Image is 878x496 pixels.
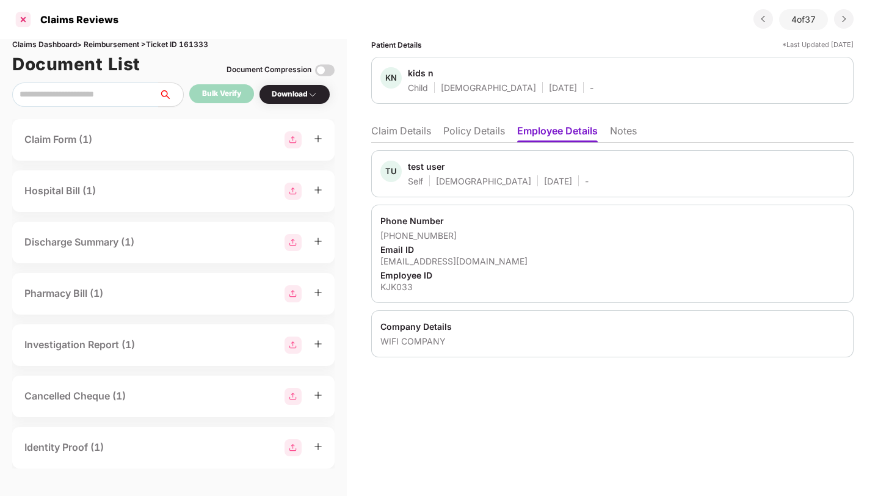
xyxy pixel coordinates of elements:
div: 4 of 37 [779,9,828,30]
div: Claims Dashboard > Reimbursement > Ticket ID 161333 [12,39,335,51]
span: plus [314,288,322,297]
div: [DEMOGRAPHIC_DATA] [436,175,531,187]
img: svg+xml;base64,PHN2ZyBpZD0iR3JvdXBfMjg4MTMiIGRhdGEtbmFtZT0iR3JvdXAgMjg4MTMiIHhtbG5zPSJodHRwOi8vd3... [285,337,302,354]
div: Email ID [380,244,844,255]
img: svg+xml;base64,PHN2ZyBpZD0iRHJvcGRvd24tMzJ4MzIiIHhtbG5zPSJodHRwOi8vd3d3LnczLm9yZy8yMDAwL3N2ZyIgd2... [308,90,317,100]
div: Download [272,89,317,100]
div: [PHONE_NUMBER] [380,230,844,241]
button: search [158,82,184,107]
div: Child [408,82,428,93]
span: plus [314,391,322,399]
span: plus [314,442,322,451]
div: Cancelled Cheque (1) [24,388,126,404]
img: svg+xml;base64,PHN2ZyBpZD0iR3JvdXBfMjg4MTMiIGRhdGEtbmFtZT0iR3JvdXAgMjg4MTMiIHhtbG5zPSJodHRwOi8vd3... [285,183,302,200]
div: - [585,175,589,187]
span: plus [314,340,322,348]
li: Policy Details [443,125,505,142]
div: Pharmacy Bill (1) [24,286,103,301]
div: Company Details [380,321,844,332]
li: Employee Details [517,125,598,142]
div: Phone Number [380,215,844,227]
div: Investigation Report (1) [24,337,135,352]
div: Self [408,175,423,187]
span: plus [314,134,322,143]
img: svg+xml;base64,PHN2ZyBpZD0iR3JvdXBfMjg4MTMiIGRhdGEtbmFtZT0iR3JvdXAgMjg4MTMiIHhtbG5zPSJodHRwOi8vd3... [285,439,302,456]
div: Bulk Verify [202,88,241,100]
div: KJK033 [380,281,844,293]
div: [DATE] [544,175,572,187]
div: [DEMOGRAPHIC_DATA] [441,82,536,93]
li: Claim Details [371,125,431,142]
div: Identity Proof (1) [24,440,104,455]
div: TU [380,161,402,182]
span: search [158,90,183,100]
li: Notes [610,125,637,142]
div: test user [408,161,445,172]
div: *Last Updated [DATE] [782,39,854,51]
img: svg+xml;base64,PHN2ZyBpZD0iR3JvdXBfMjg4MTMiIGRhdGEtbmFtZT0iR3JvdXAgMjg4MTMiIHhtbG5zPSJodHRwOi8vd3... [285,285,302,302]
img: svg+xml;base64,PHN2ZyBpZD0iR3JvdXBfMjg4MTMiIGRhdGEtbmFtZT0iR3JvdXAgMjg4MTMiIHhtbG5zPSJodHRwOi8vd3... [285,131,302,148]
img: svg+xml;base64,PHN2ZyBpZD0iRHJvcGRvd24tMzJ4MzIiIHhtbG5zPSJodHRwOi8vd3d3LnczLm9yZy8yMDAwL3N2ZyIgd2... [758,14,768,24]
div: - [590,82,593,93]
div: Claims Reviews [33,13,118,26]
div: Claim Form (1) [24,132,92,147]
div: [EMAIL_ADDRESS][DOMAIN_NAME] [380,255,844,267]
img: svg+xml;base64,PHN2ZyBpZD0iR3JvdXBfMjg4MTMiIGRhdGEtbmFtZT0iR3JvdXAgMjg4MTMiIHhtbG5zPSJodHRwOi8vd3... [285,388,302,405]
img: svg+xml;base64,PHN2ZyBpZD0iR3JvdXBfMjg4MTMiIGRhdGEtbmFtZT0iR3JvdXAgMjg4MTMiIHhtbG5zPSJodHRwOi8vd3... [285,234,302,251]
div: Hospital Bill (1) [24,183,96,199]
h1: Document List [12,51,140,78]
div: kids n [408,67,434,79]
span: plus [314,186,322,194]
div: [DATE] [549,82,577,93]
div: WIFI COMPANY [380,335,844,347]
div: Patient Details [371,39,422,51]
div: Document Compression [227,64,311,76]
div: Discharge Summary (1) [24,235,134,250]
div: Employee ID [380,269,844,281]
span: plus [314,237,322,246]
img: svg+xml;base64,PHN2ZyBpZD0iRHJvcGRvd24tMzJ4MzIiIHhtbG5zPSJodHRwOi8vd3d3LnczLm9yZy8yMDAwL3N2ZyIgd2... [839,14,849,24]
img: svg+xml;base64,PHN2ZyBpZD0iVG9nZ2xlLTMyeDMyIiB4bWxucz0iaHR0cDovL3d3dy53My5vcmcvMjAwMC9zdmciIHdpZH... [315,60,335,80]
div: KN [380,67,402,89]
